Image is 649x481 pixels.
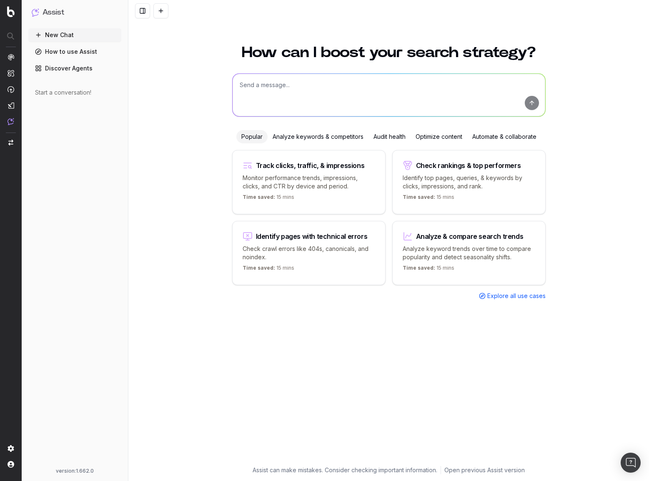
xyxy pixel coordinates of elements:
p: 15 mins [243,194,294,204]
span: Explore all use cases [487,292,546,300]
span: Time saved: [403,194,435,200]
div: Analyze keywords & competitors [268,130,368,143]
a: Open previous Assist version [444,466,525,474]
div: Check rankings & top performers [416,162,521,169]
img: My account [8,461,14,468]
p: Identify top pages, queries, & keywords by clicks, impressions, and rank. [403,174,535,190]
p: Monitor performance trends, impressions, clicks, and CTR by device and period. [243,174,375,190]
h1: Assist [43,7,64,18]
img: Activation [8,86,14,93]
a: Discover Agents [28,62,121,75]
p: 15 mins [403,194,454,204]
span: Time saved: [403,265,435,271]
img: Assist [8,118,14,125]
p: 15 mins [243,265,294,275]
div: Identify pages with technical errors [256,233,368,240]
a: How to use Assist [28,45,121,58]
img: Intelligence [8,70,14,77]
img: Analytics [8,54,14,60]
div: Analyze & compare search trends [416,233,524,240]
img: Switch project [8,140,13,145]
span: Time saved: [243,194,275,200]
div: Audit health [368,130,411,143]
button: New Chat [28,28,121,42]
button: Assist [32,7,118,18]
div: Popular [236,130,268,143]
img: Studio [8,102,14,109]
p: Check crawl errors like 404s, canonicals, and noindex. [243,245,375,261]
img: Assist [32,8,39,16]
p: 15 mins [403,265,454,275]
div: Optimize content [411,130,467,143]
p: Assist can make mistakes. Consider checking important information. [253,466,437,474]
img: Setting [8,445,14,452]
div: Start a conversation! [35,88,115,97]
div: version: 1.662.0 [32,468,118,474]
div: Open Intercom Messenger [621,453,641,473]
p: Analyze keyword trends over time to compare popularity and detect seasonality shifts. [403,245,535,261]
span: Time saved: [243,265,275,271]
h1: How can I boost your search strategy? [232,45,546,60]
div: Automate & collaborate [467,130,541,143]
a: Explore all use cases [479,292,546,300]
div: Track clicks, traffic, & impressions [256,162,365,169]
img: Botify logo [7,6,15,17]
